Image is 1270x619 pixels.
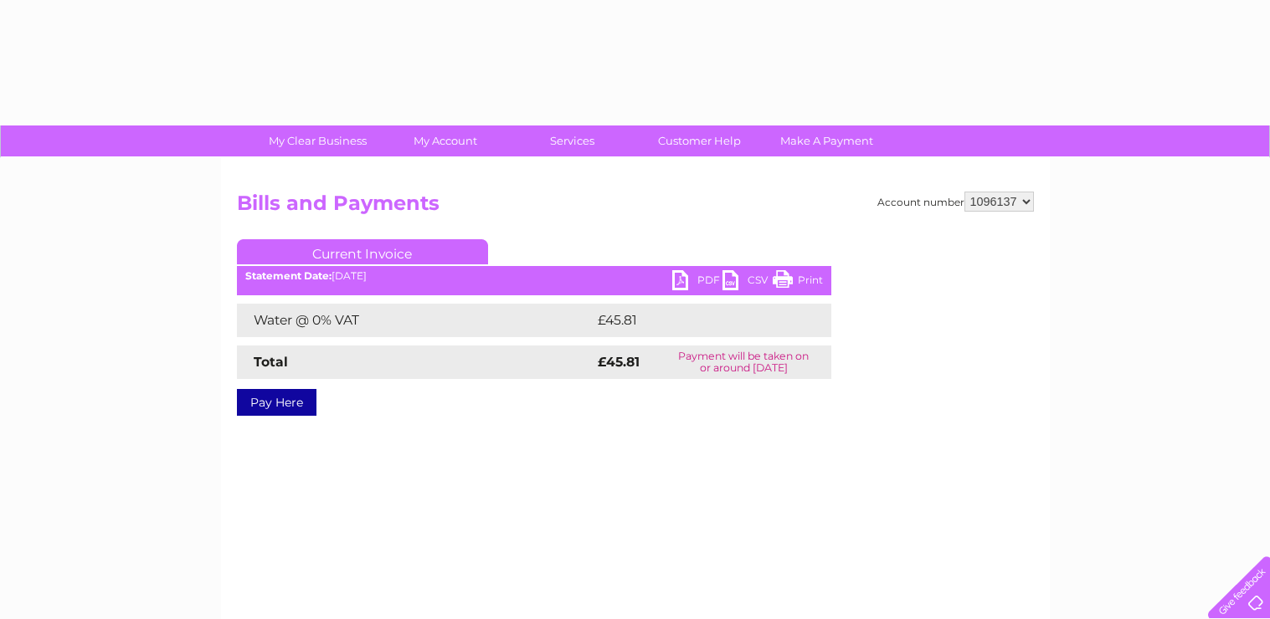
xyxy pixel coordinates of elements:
h2: Bills and Payments [237,192,1034,223]
td: £45.81 [594,304,796,337]
a: PDF [672,270,722,294]
a: My Account [376,125,514,156]
a: Pay Here [237,389,316,416]
div: Account number [877,192,1034,212]
a: Customer Help [630,125,769,156]
b: Statement Date: [245,269,332,282]
a: Current Invoice [237,239,488,264]
strong: Total [254,354,288,370]
td: Water @ 0% VAT [237,304,594,337]
strong: £45.81 [598,354,640,370]
a: CSV [722,270,773,294]
a: My Clear Business [249,125,387,156]
a: Make A Payment [758,125,896,156]
td: Payment will be taken on or around [DATE] [656,345,831,379]
div: [DATE] [237,270,831,282]
a: Print [773,270,823,294]
a: Services [503,125,641,156]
